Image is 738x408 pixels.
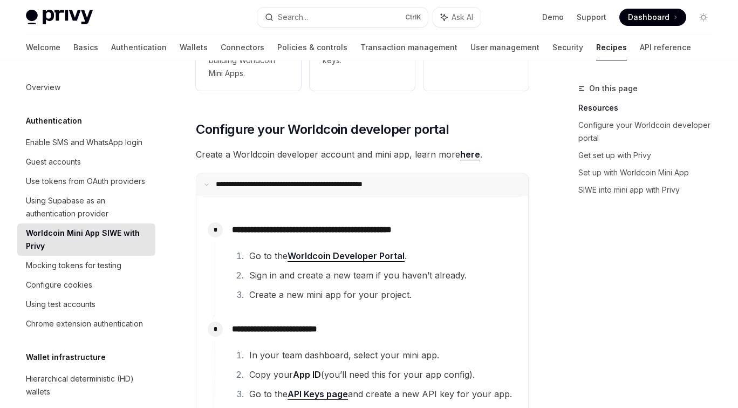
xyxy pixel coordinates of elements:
a: Wallets [180,35,208,60]
a: Resources [578,99,721,117]
button: Toggle dark mode [695,9,712,26]
span: Ask AI [452,12,473,23]
a: Worldcoin Developer Portal [288,250,405,262]
li: Go to the . [246,248,517,263]
a: Set up with Worldcoin Mini App [578,164,721,181]
img: light logo [26,10,93,25]
a: Guest accounts [17,152,155,172]
div: Use tokens from OAuth providers [26,175,145,188]
a: Worldcoin Mini App SIWE with Privy [17,223,155,256]
a: Connectors [221,35,264,60]
div: Configure cookies [26,278,92,291]
span: Dashboard [628,12,669,23]
a: Configure your Worldcoin developer portal [578,117,721,147]
div: Guest accounts [26,155,81,168]
a: User management [470,35,539,60]
span: On this page [589,82,638,95]
a: Demo [542,12,564,23]
a: Chrome extension authentication [17,314,155,334]
a: SIWE into mini app with Privy [578,181,721,199]
div: Mocking tokens for testing [26,259,121,272]
button: Ask AI [433,8,481,27]
div: Using test accounts [26,298,95,311]
a: here [460,149,480,160]
h5: Authentication [26,114,82,127]
a: Authentication [111,35,167,60]
div: Using Supabase as an authentication provider [26,194,149,220]
a: Dashboard [619,9,686,26]
span: Configure your Worldcoin developer portal [196,121,449,138]
a: Transaction management [360,35,457,60]
a: Enable SMS and WhatsApp login [17,133,155,152]
a: Recipes [596,35,627,60]
li: Copy your (you’ll need this for your app config). [246,367,517,382]
li: Sign in and create a new team if you haven’t already. [246,268,517,283]
li: Create a new mini app for your project. [246,287,517,302]
div: Chrome extension authentication [26,317,143,330]
a: API Keys page [288,389,348,400]
a: Welcome [26,35,60,60]
a: Policies & controls [277,35,347,60]
a: Get set up with Privy [578,147,721,164]
h5: Wallet infrastructure [26,351,106,364]
span: Ctrl K [405,13,421,22]
a: Support [577,12,606,23]
a: Security [552,35,583,60]
a: Overview [17,78,155,97]
a: Configure cookies [17,275,155,295]
li: Go to the and create a new API key for your app. [246,386,517,402]
div: Enable SMS and WhatsApp login [26,136,142,149]
div: Overview [26,81,60,94]
li: In your team dashboard, select your mini app. [246,348,517,363]
a: API reference [640,35,691,60]
div: Hierarchical deterministic (HD) wallets [26,372,149,398]
a: Basics [73,35,98,60]
a: Mocking tokens for testing [17,256,155,275]
a: Hierarchical deterministic (HD) wallets [17,369,155,402]
span: Create a Worldcoin developer account and mini app, learn more . [196,147,529,162]
a: Using test accounts [17,295,155,314]
div: Worldcoin Mini App SIWE with Privy [26,227,149,253]
div: Search... [278,11,308,24]
a: Use tokens from OAuth providers [17,172,155,191]
a: Using Supabase as an authentication provider [17,191,155,223]
strong: App ID [293,369,321,380]
button: Search...CtrlK [257,8,427,27]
